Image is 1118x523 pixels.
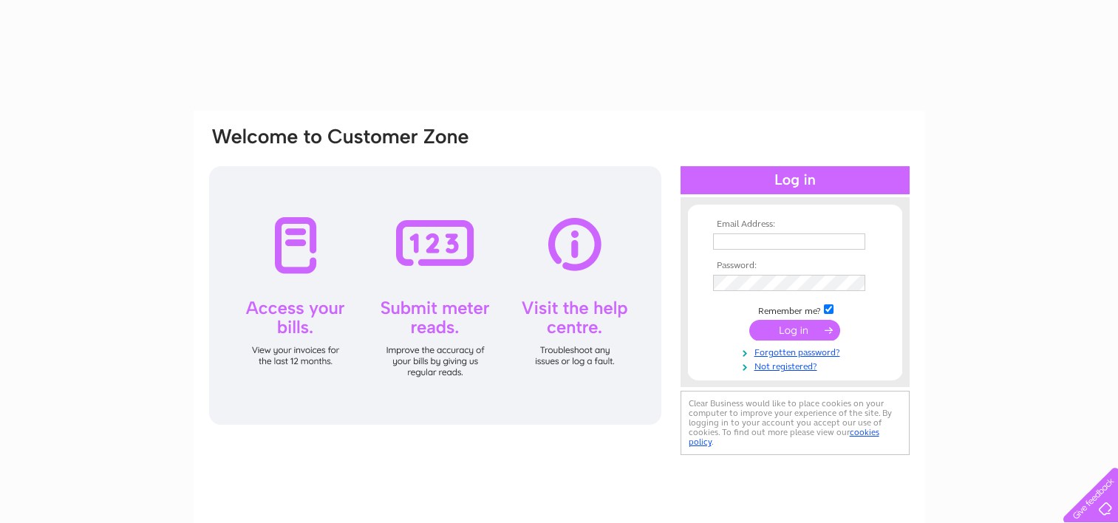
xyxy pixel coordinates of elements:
[709,219,881,230] th: Email Address:
[713,358,881,372] a: Not registered?
[689,427,879,447] a: cookies policy
[681,391,910,455] div: Clear Business would like to place cookies on your computer to improve your experience of the sit...
[709,302,881,317] td: Remember me?
[749,320,840,341] input: Submit
[709,261,881,271] th: Password:
[713,344,881,358] a: Forgotten password?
